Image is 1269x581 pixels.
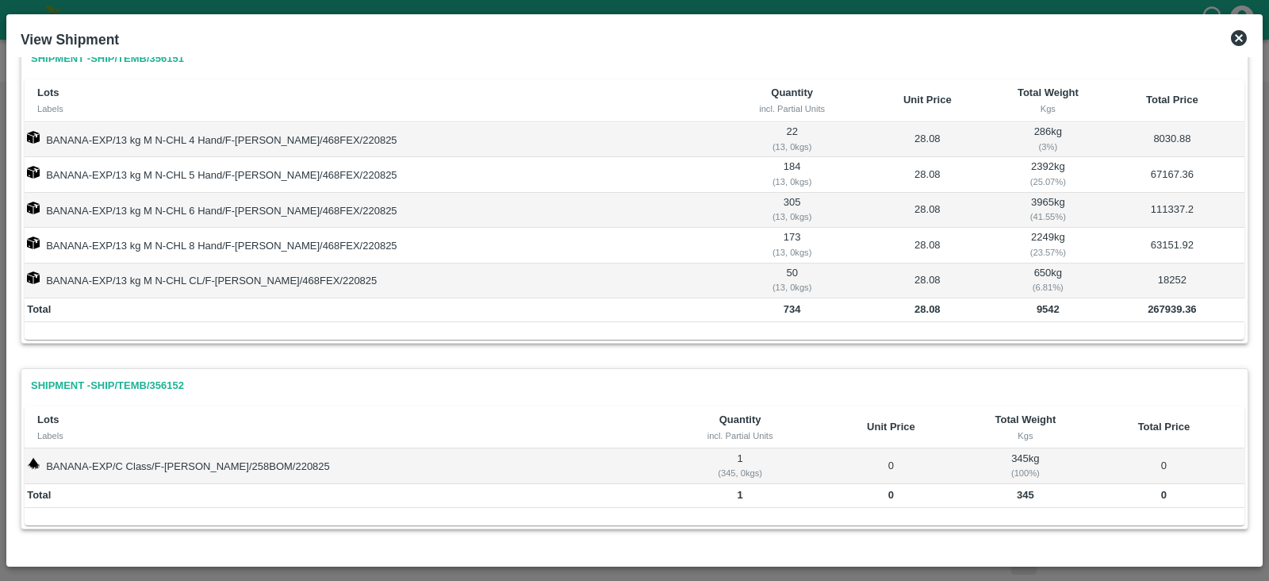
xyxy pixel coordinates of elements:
b: Total [27,489,51,501]
b: Unit Price [903,94,952,106]
b: 9542 [1037,303,1060,315]
td: BANANA-EXP/13 kg M N-CHL 6 Hand/F-[PERSON_NAME]/468FEX/220825 [25,193,726,228]
img: box [27,131,40,144]
div: Labels [37,102,713,116]
td: BANANA-EXP/13 kg M N-CHL 4 Hand/F-[PERSON_NAME]/468FEX/220825 [25,122,726,157]
td: 22 [726,122,859,157]
td: 111337.2 [1100,193,1244,228]
td: 28.08 [859,193,996,228]
b: Total Weight [995,414,1056,425]
td: 8030.88 [1100,122,1244,157]
a: Shipment -SHIP/TEMB/356152 [25,372,190,400]
div: ( 3 %) [999,140,1097,154]
b: Total Weight [1018,87,1079,98]
td: 0 [1083,448,1244,483]
b: 345 [1017,489,1034,501]
div: incl. Partial Units [738,102,846,116]
div: Kgs [980,429,1071,443]
td: 3965 kg [996,193,1100,228]
div: ( 345, 0 kgs) [669,466,812,480]
b: 267939.36 [1148,303,1196,315]
td: 345 kg [968,448,1083,483]
b: Total [27,303,51,315]
div: ( 6.81 %) [999,280,1097,294]
img: box [27,166,40,179]
img: weight [27,457,40,470]
div: Kgs [1009,102,1087,116]
b: 0 [888,489,894,501]
td: 2249 kg [996,228,1100,263]
td: 305 [726,193,859,228]
b: View Shipment [21,32,119,48]
b: Lots [37,87,59,98]
div: ( 13, 0 kgs) [728,245,857,260]
div: ( 13, 0 kgs) [728,140,857,154]
td: 1 [665,448,815,483]
img: box [27,271,40,284]
b: Unit Price [867,421,915,433]
a: Shipment -SHIP/TEMB/356151 [25,45,190,73]
td: 650 kg [996,264,1100,298]
div: ( 23.57 %) [999,245,1097,260]
img: box [27,237,40,249]
div: ( 100 %) [970,466,1080,480]
td: BANANA-EXP/13 kg M N-CHL CL/F-[PERSON_NAME]/468FEX/220825 [25,264,726,298]
div: ( 41.55 %) [999,210,1097,224]
b: 734 [784,303,801,315]
div: ( 13, 0 kgs) [728,280,857,294]
div: ( 13, 0 kgs) [728,210,857,224]
td: 28.08 [859,122,996,157]
div: ( 13, 0 kgs) [728,175,857,189]
div: incl. Partial Units [678,429,802,443]
div: Labels [37,429,653,443]
td: 173 [726,228,859,263]
b: Lots [37,414,59,425]
td: 63151.92 [1100,228,1244,263]
td: BANANA-EXP/13 kg M N-CHL 8 Hand/F-[PERSON_NAME]/468FEX/220825 [25,228,726,263]
img: box [27,202,40,214]
td: 28.08 [859,264,996,298]
b: Total Price [1146,94,1198,106]
b: 1 [737,489,742,501]
td: 28.08 [859,157,996,192]
td: BANANA-EXP/C Class/F-[PERSON_NAME]/258BOM/220825 [25,448,665,483]
td: 184 [726,157,859,192]
b: 28.08 [914,303,941,315]
td: 67167.36 [1100,157,1244,192]
td: BANANA-EXP/13 kg M N-CHL 5 Hand/F-[PERSON_NAME]/468FEX/220825 [25,157,726,192]
td: 18252 [1100,264,1244,298]
td: 286 kg [996,122,1100,157]
div: ( 25.07 %) [999,175,1097,189]
b: Quantity [771,87,813,98]
td: 0 [815,448,968,483]
b: Total Price [1138,421,1190,433]
b: Quantity [719,414,761,425]
td: 28.08 [859,228,996,263]
td: 50 [726,264,859,298]
td: 2392 kg [996,157,1100,192]
b: 0 [1161,489,1167,501]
